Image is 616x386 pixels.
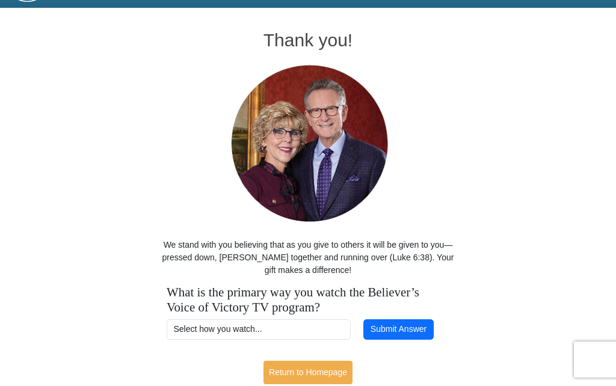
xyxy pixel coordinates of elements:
h4: What is the primary way you watch the Believer’s Voice of Victory TV program? [167,285,449,315]
button: Submit Answer [363,319,433,340]
h1: Thank you! [161,30,456,50]
a: Return to Homepage [263,361,353,384]
p: We stand with you believing that as you give to others it will be given to you—pressed down, [PER... [161,239,456,277]
img: Pastors George and Terri Pearsons [220,61,397,227]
